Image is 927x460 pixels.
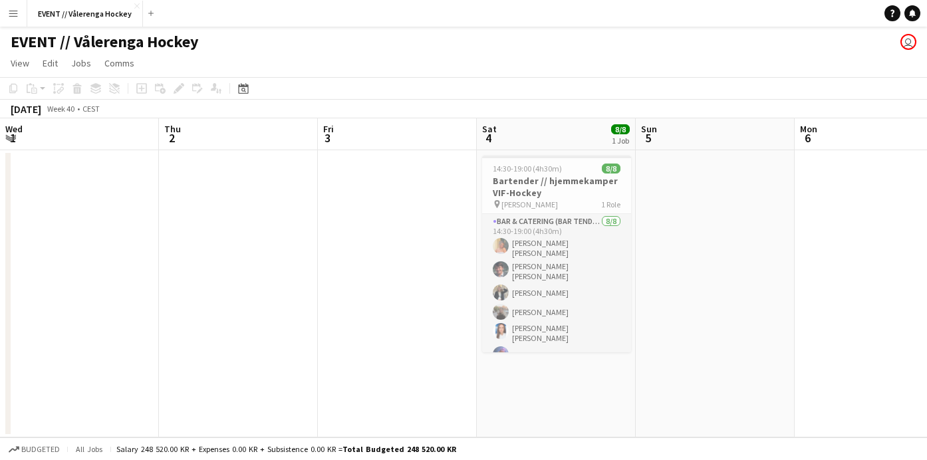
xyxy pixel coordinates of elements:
[21,445,60,454] span: Budgeted
[611,124,630,134] span: 8/8
[44,104,77,114] span: Week 40
[7,442,62,457] button: Budgeted
[482,214,631,410] app-card-role: Bar & Catering (Bar Tender)8/814:30-19:00 (4h30m)[PERSON_NAME] [PERSON_NAME][PERSON_NAME] [PERSON...
[501,199,558,209] span: [PERSON_NAME]
[601,199,620,209] span: 1 Role
[116,444,456,454] div: Salary 248 520.00 KR + Expenses 0.00 KR + Subsistence 0.00 KR =
[798,130,817,146] span: 6
[482,175,631,199] h3: Bartender // hjemmekamper VIF-Hockey
[493,164,562,173] span: 14:30-19:00 (4h30m)
[3,130,23,146] span: 1
[164,123,181,135] span: Thu
[482,123,497,135] span: Sat
[800,123,817,135] span: Mon
[82,104,100,114] div: CEST
[104,57,134,69] span: Comms
[99,55,140,72] a: Comms
[5,123,23,135] span: Wed
[162,130,181,146] span: 2
[66,55,96,72] a: Jobs
[5,55,35,72] a: View
[323,123,334,135] span: Fri
[73,444,105,454] span: All jobs
[480,130,497,146] span: 4
[321,130,334,146] span: 3
[11,57,29,69] span: View
[37,55,63,72] a: Edit
[11,102,41,116] div: [DATE]
[11,32,199,52] h1: EVENT // Vålerenga Hockey
[43,57,58,69] span: Edit
[641,123,657,135] span: Sun
[900,34,916,50] app-user-avatar: Alexander Bonsaksen
[612,136,629,146] div: 1 Job
[71,57,91,69] span: Jobs
[342,444,456,454] span: Total Budgeted 248 520.00 KR
[27,1,143,27] button: EVENT // Vålerenga Hockey
[482,156,631,352] app-job-card: 14:30-19:00 (4h30m)8/8Bartender // hjemmekamper VIF-Hockey [PERSON_NAME]1 RoleBar & Catering (Bar...
[639,130,657,146] span: 5
[602,164,620,173] span: 8/8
